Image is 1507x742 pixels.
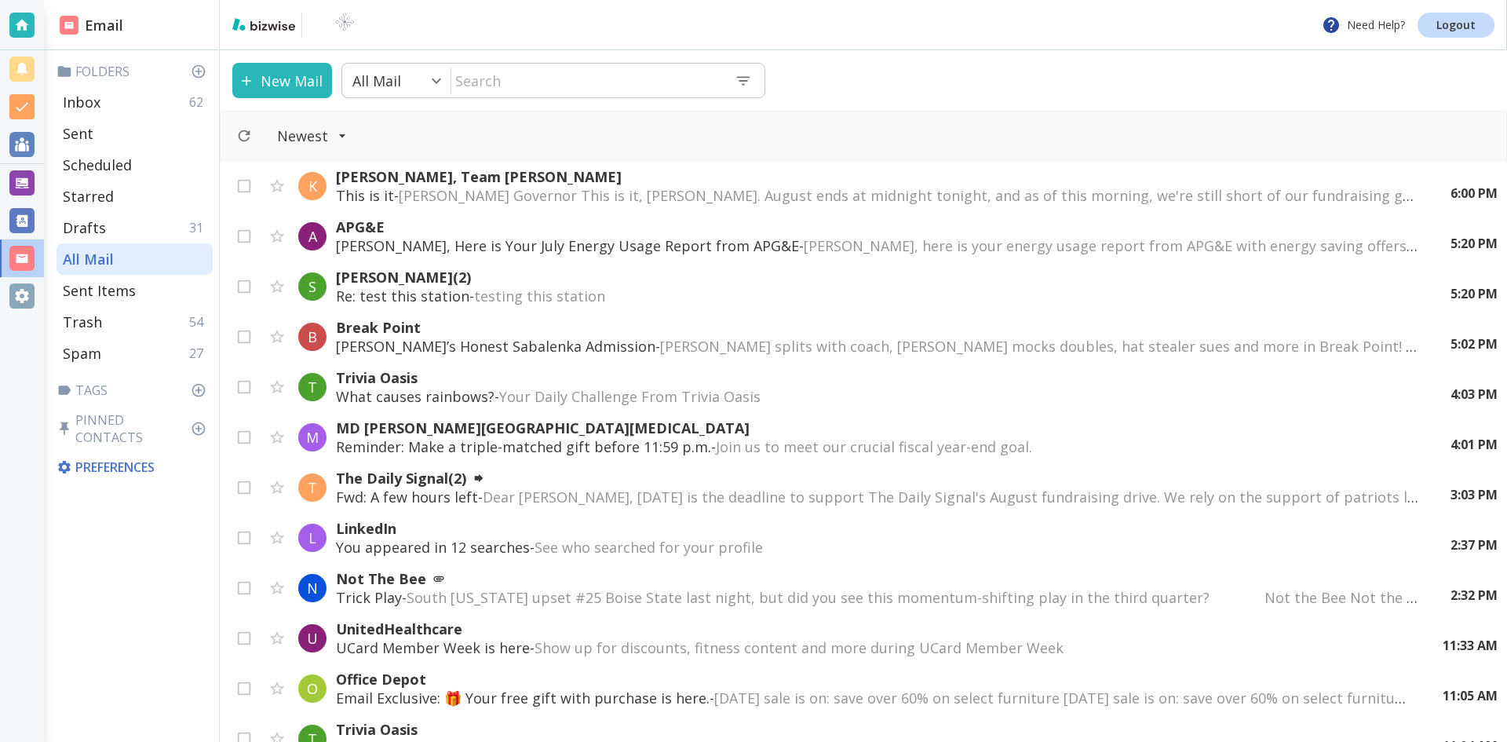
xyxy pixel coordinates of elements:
[336,268,1419,287] p: [PERSON_NAME] (2)
[336,387,1419,406] p: What causes rainbows? -
[336,588,1419,607] p: Trick Play -
[308,13,381,38] img: BioTech International
[535,638,1315,657] span: Show up for discounts, fitness content and more during UCard Member Week ‌ ‌ ‌ ‌ ‌ ‌ ‌ ‌ ‌ ‌ ‌ ‌ ...
[308,227,317,246] p: A
[451,64,722,97] input: Search
[57,382,213,399] p: Tags
[57,86,213,118] div: Inbox62
[57,243,213,275] div: All Mail
[60,16,78,35] img: DashboardSidebarEmail.svg
[1450,235,1498,252] p: 5:20 PM
[336,337,1419,356] p: [PERSON_NAME]’s Honest Sabalenka Admission -
[336,368,1419,387] p: Trivia Oasis
[308,177,317,196] p: K
[336,419,1419,437] p: MD [PERSON_NAME][GEOGRAPHIC_DATA][MEDICAL_DATA]
[474,287,605,305] span: testing this station
[1322,16,1405,35] p: Need Help?
[63,281,136,300] p: Sent Items
[57,118,213,149] div: Sent
[308,478,317,497] p: T
[230,122,258,150] button: Refresh
[57,338,213,369] div: Spam27
[1443,687,1498,704] p: 11:05 AM
[1450,436,1498,453] p: 4:01 PM
[57,181,213,212] div: Starred
[336,670,1411,689] p: Office Depot
[336,519,1419,538] p: LinkedIn
[352,71,401,90] p: All Mail
[63,218,106,237] p: Drafts
[336,167,1419,186] p: [PERSON_NAME], Team [PERSON_NAME]
[57,149,213,181] div: Scheduled
[716,437,1232,456] span: Join us to meet our crucial fiscal year-end goal. ͏‌ ͏‌ ͏‌ ͏‌ ͏‌ ͏‌ ͏‌ ͏‌ ͏‌ ͏‌ ͏‌ ͏‌ ͏‌ ͏‌ ͏‌ ͏‌...
[57,275,213,306] div: Sent Items
[1450,386,1498,403] p: 4:03 PM
[308,378,317,397] p: T
[57,63,213,80] p: Folders
[1450,486,1498,503] p: 3:03 PM
[189,93,210,111] p: 62
[189,345,210,362] p: 27
[1450,587,1498,604] p: 2:32 PM
[60,15,123,36] h2: Email
[63,313,102,331] p: Trash
[53,452,213,482] div: Preferences
[336,437,1419,456] p: Reminder: Make a triple-matched gift before 11:59 p.m. -
[1450,185,1498,202] p: 6:00 PM
[189,313,210,331] p: 54
[308,277,316,296] p: S
[1436,20,1476,31] p: Logout
[336,469,1419,488] p: The Daily Signal (2)
[336,318,1419,337] p: Break Point
[261,119,363,153] button: Filter
[57,306,213,338] div: Trash54
[306,428,319,447] p: M
[63,187,114,206] p: Starred
[1443,637,1498,654] p: 11:33 AM
[57,459,210,476] p: Preferences
[308,327,317,346] p: B
[189,219,210,236] p: 31
[336,186,1419,205] p: This is it -
[57,411,213,446] p: Pinned Contacts
[336,287,1419,305] p: Re: test this station -
[307,579,318,598] p: N
[63,93,100,111] p: Inbox
[336,620,1411,638] p: UnitedHealthcare
[232,18,295,31] img: bizwise
[336,236,1419,255] p: [PERSON_NAME], Here is Your July Energy Usage Report from APG&E -
[63,344,101,363] p: Spam
[336,569,1419,588] p: Not The Bee
[308,528,316,547] p: L
[535,538,1093,557] span: See who searched for your profile ͏ ͏ ͏ ͏ ͏ ͏ ͏ ͏ ͏ ͏ ͏ ͏ ͏ ͏ ͏ ͏ ͏ ͏ ͏ ͏ ͏ ͏ ͏ ͏ ͏ ͏ ͏ ͏ ͏ ͏ ͏ ͏...
[1450,536,1498,554] p: 2:37 PM
[336,217,1419,236] p: APG&E
[232,63,332,98] button: New Mail
[307,629,318,648] p: U
[499,387,1078,406] span: Your Daily Challenge From Trivia Oasis ‌ ‌ ‌ ‌ ‌ ‌ ‌ ‌ ‌ ‌ ‌ ‌ ‌ ‌ ‌ ‌ ‌ ‌ ‌ ‌ ‌ ‌ ‌ ‌ ‌ ‌ ‌ ‌ ‌ ...
[1450,285,1498,302] p: 5:20 PM
[336,488,1419,506] p: Fwd: A few hours left -
[63,155,132,174] p: Scheduled
[307,679,318,698] p: O
[63,124,93,143] p: Sent
[336,538,1419,557] p: You appeared in 12 searches -
[1418,13,1494,38] a: Logout
[63,250,114,269] p: All Mail
[57,212,213,243] div: Drafts31
[336,638,1411,657] p: UCard Member Week is here -
[1450,335,1498,353] p: 5:02 PM
[336,720,1411,739] p: Trivia Oasis
[336,689,1411,707] p: Email Exclusive: 🎁 Your free gift with purchase is here. -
